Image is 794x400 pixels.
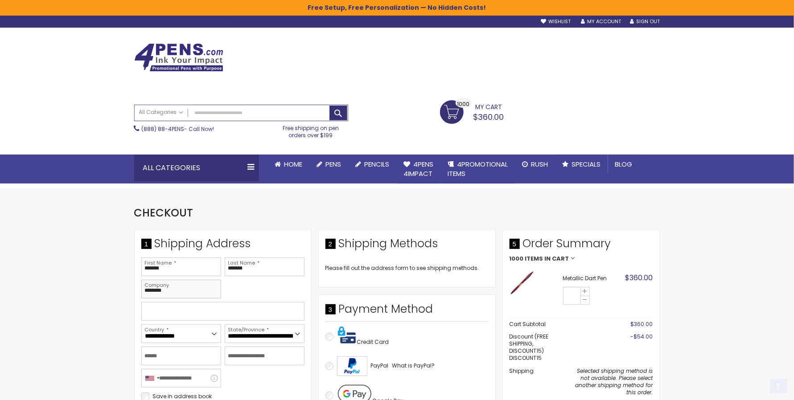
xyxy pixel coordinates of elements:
span: Selected shipping method is not available. Please select another shipping method for this order. [576,367,653,396]
span: Shipping [510,367,534,375]
span: What is PayPal? [392,362,435,369]
a: Pens [310,155,349,174]
span: Order Summary [510,236,653,256]
span: -$54.00 [631,333,653,340]
a: My Account [581,18,621,25]
th: Cart Subtotal [510,318,568,331]
span: Home [284,159,303,169]
a: Specials [555,155,608,174]
a: Rush [515,155,555,174]
span: 4Pens 4impact [404,159,434,178]
span: Checkout [134,205,193,220]
span: Specials [572,159,601,169]
a: Pencils [349,155,397,174]
strong: Metallic Dart Pen [563,275,617,282]
a: $360.00 1000 [440,100,504,122]
div: All Categories [134,155,259,181]
div: Shipping Methods [325,236,489,256]
a: 4Pens4impact [397,155,441,184]
span: Blog [615,159,633,169]
a: Top [770,379,787,393]
span: 1000 [510,256,524,262]
img: Acceptance Mark [337,356,367,376]
div: Please fill out the address form to see shipping methods. [325,265,489,272]
a: 4PROMOTIONALITEMS [441,155,515,184]
img: Pay with credit card [338,326,356,344]
span: Items in Cart [525,256,569,262]
div: Free shipping on pen orders over $199 [273,121,348,139]
span: - Call Now! [142,125,214,133]
span: Discount (FREE SHIPPING, DISCOUNT15) [510,333,549,355]
span: Pens [326,159,341,169]
span: Pencils [365,159,390,169]
span: Rush [531,159,548,169]
span: PayPal [371,362,389,369]
span: $360.00 [631,320,653,328]
a: Sign Out [630,18,660,25]
span: $360.00 [625,273,653,283]
div: United States: +1 [142,369,162,387]
span: $360.00 [473,111,504,122]
a: What is PayPal? [392,360,435,371]
a: All Categories [135,105,188,120]
a: Blog [608,155,640,174]
span: DISCOUNT15 [510,354,542,362]
div: Payment Method [325,302,489,321]
span: 1000 [457,100,470,108]
a: (888) 88-4PENS [142,125,185,133]
a: Wishlist [541,18,571,25]
img: 4Pens Custom Pens and Promotional Products [134,43,223,72]
img: Metallic Dart Pen-Red [510,271,534,295]
span: All Categories [139,109,184,116]
span: 4PROMOTIONAL ITEMS [448,159,508,178]
div: Shipping Address [141,236,304,256]
span: Credit Card [357,338,389,346]
a: Home [268,155,310,174]
span: Save in address book [153,392,212,400]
